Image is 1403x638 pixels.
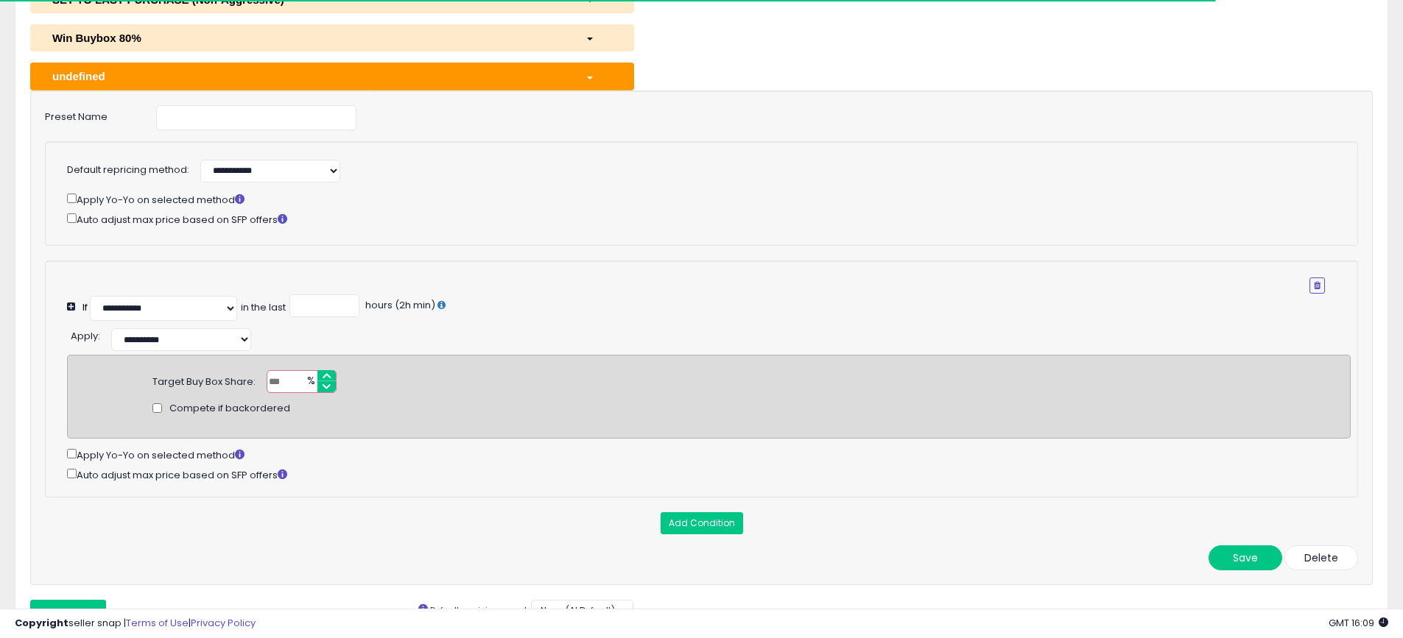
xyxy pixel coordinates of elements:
[191,616,256,630] a: Privacy Policy
[1329,616,1388,630] span: 2025-08-12 16:09 GMT
[1284,545,1358,570] button: Delete
[67,210,1325,227] div: Auto adjust max price based on SFP offers
[67,163,189,177] label: Default repricing method:
[30,24,634,52] button: Win Buybox 80%
[30,63,634,90] button: undefined
[41,30,574,46] div: Win Buybox 80%
[152,370,256,389] div: Target Buy Box Share:
[1314,281,1321,290] i: Remove Condition
[71,325,100,344] div: :
[298,371,322,393] span: %
[71,329,98,343] span: Apply
[67,466,1351,483] div: Auto adjust max price based on SFP offers
[126,616,189,630] a: Terms of Use
[67,191,1325,208] div: Apply Yo-Yo on selected method
[30,600,106,625] button: New Preset
[15,616,68,630] strong: Copyright
[41,68,574,84] div: undefined
[15,617,256,631] div: seller snap | |
[661,512,743,534] button: Add Condition
[34,105,145,124] label: Preset Name
[541,604,615,617] span: None (AI Default)
[169,402,290,416] span: Compete if backordered
[430,604,529,616] small: Default repricing preset:
[531,600,633,621] button: None (AI Default)
[363,298,435,312] span: hours (2h min)
[1209,545,1282,570] button: Save
[241,301,286,315] div: in the last
[67,446,1351,463] div: Apply Yo-Yo on selected method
